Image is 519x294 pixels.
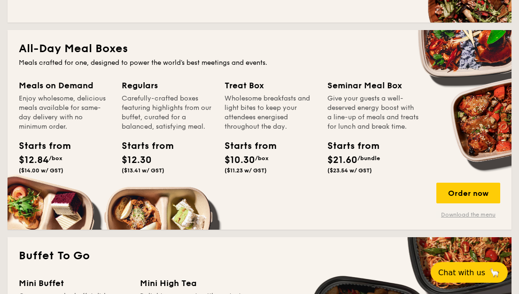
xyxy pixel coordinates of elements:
span: /box [255,155,269,162]
span: $21.60 [327,155,357,166]
h2: Buffet To Go [19,248,500,263]
span: ($11.23 w/ GST) [225,167,267,174]
div: Order now [436,183,500,203]
button: Chat with us🦙 [431,262,508,283]
span: ($23.54 w/ GST) [327,167,372,174]
div: Seminar Meal Box [327,79,419,92]
span: $10.30 [225,155,255,166]
div: Starts from [19,139,61,153]
div: Give your guests a well-deserved energy boost with a line-up of meals and treats for lunch and br... [327,94,419,132]
div: Regulars [122,79,213,92]
span: /box [49,155,62,162]
span: /bundle [357,155,380,162]
span: $12.30 [122,155,152,166]
a: Download the menu [436,211,500,218]
div: Meals on Demand [19,79,110,92]
div: Mini Buffet [19,277,129,290]
span: $12.84 [19,155,49,166]
div: Treat Box [225,79,316,92]
span: Chat with us [438,268,485,277]
div: Wholesome breakfasts and light bites to keep your attendees energised throughout the day. [225,94,316,132]
span: 🦙 [489,267,500,278]
div: Starts from [225,139,267,153]
div: Meals crafted for one, designed to power the world's best meetings and events. [19,58,500,68]
span: ($13.41 w/ GST) [122,167,164,174]
div: Enjoy wholesome, delicious meals available for same-day delivery with no minimum order. [19,94,110,132]
div: Starts from [122,139,164,153]
span: ($14.00 w/ GST) [19,167,63,174]
div: Carefully-crafted boxes featuring highlights from our buffet, curated for a balanced, satisfying ... [122,94,213,132]
div: Mini High Tea [140,277,250,290]
div: Starts from [327,139,370,153]
h2: All-Day Meal Boxes [19,41,500,56]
